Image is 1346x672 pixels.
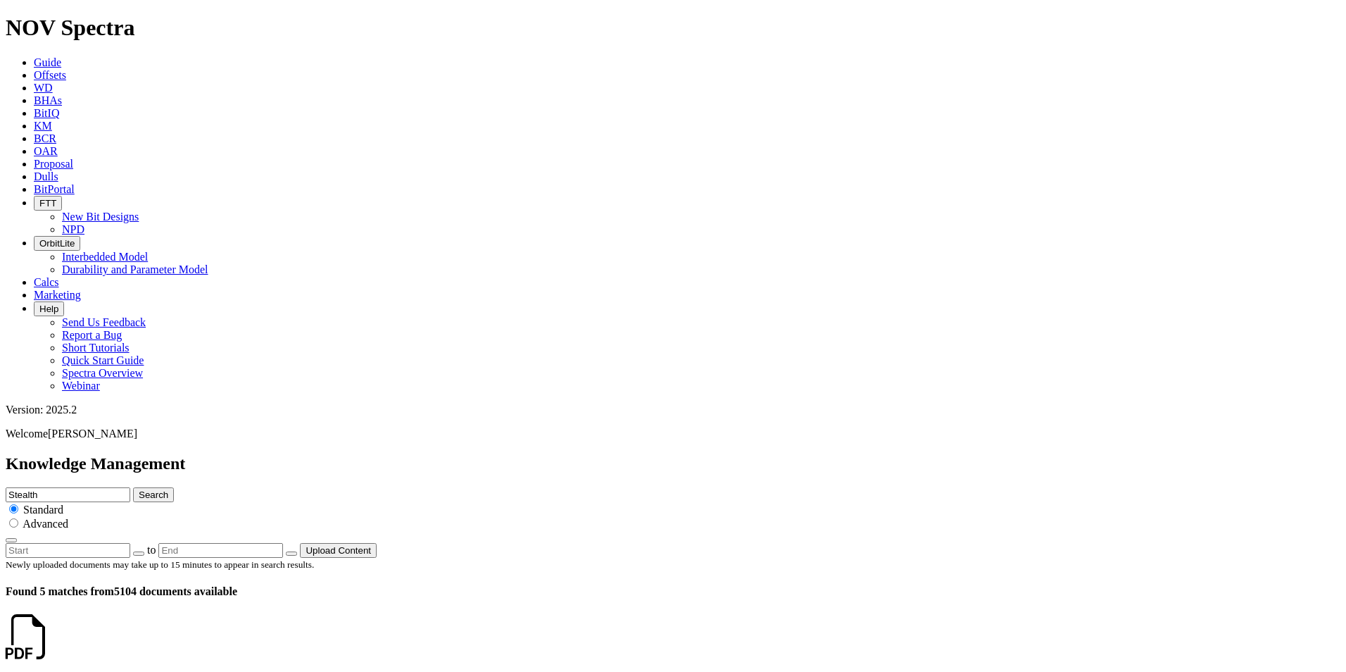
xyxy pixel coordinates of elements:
[39,198,56,209] span: FTT
[6,487,130,502] input: e.g. Smoothsteer Record
[34,170,58,182] a: Dulls
[48,428,137,440] span: [PERSON_NAME]
[39,304,58,314] span: Help
[62,251,148,263] a: Interbedded Model
[39,238,75,249] span: OrbitLite
[158,543,283,558] input: End
[62,354,144,366] a: Quick Start Guide
[34,56,61,68] a: Guide
[6,15,1340,41] h1: NOV Spectra
[6,543,130,558] input: Start
[62,342,130,354] a: Short Tutorials
[62,380,100,392] a: Webinar
[62,329,122,341] a: Report a Bug
[6,585,1340,598] h4: 5104 documents available
[6,559,314,570] small: Newly uploaded documents may take up to 15 minutes to appear in search results.
[23,504,63,516] span: Standard
[34,145,58,157] a: OAR
[6,404,1340,416] div: Version: 2025.2
[6,585,114,597] span: Found 5 matches from
[34,107,59,119] a: BitIQ
[300,543,377,558] button: Upload Content
[62,211,139,223] a: New Bit Designs
[34,132,56,144] a: BCR
[34,289,81,301] a: Marketing
[6,428,1340,440] p: Welcome
[34,120,52,132] a: KM
[34,82,53,94] a: WD
[34,236,80,251] button: OrbitLite
[34,196,62,211] button: FTT
[34,276,59,288] a: Calcs
[62,367,143,379] a: Spectra Overview
[34,301,64,316] button: Help
[23,518,68,530] span: Advanced
[34,94,62,106] a: BHAs
[62,263,208,275] a: Durability and Parameter Model
[62,316,146,328] a: Send Us Feedback
[34,69,66,81] a: Offsets
[62,223,84,235] a: NPD
[34,158,73,170] a: Proposal
[34,183,75,195] a: BitPortal
[147,544,156,556] span: to
[133,487,174,502] button: Search
[6,454,1340,473] h2: Knowledge Management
